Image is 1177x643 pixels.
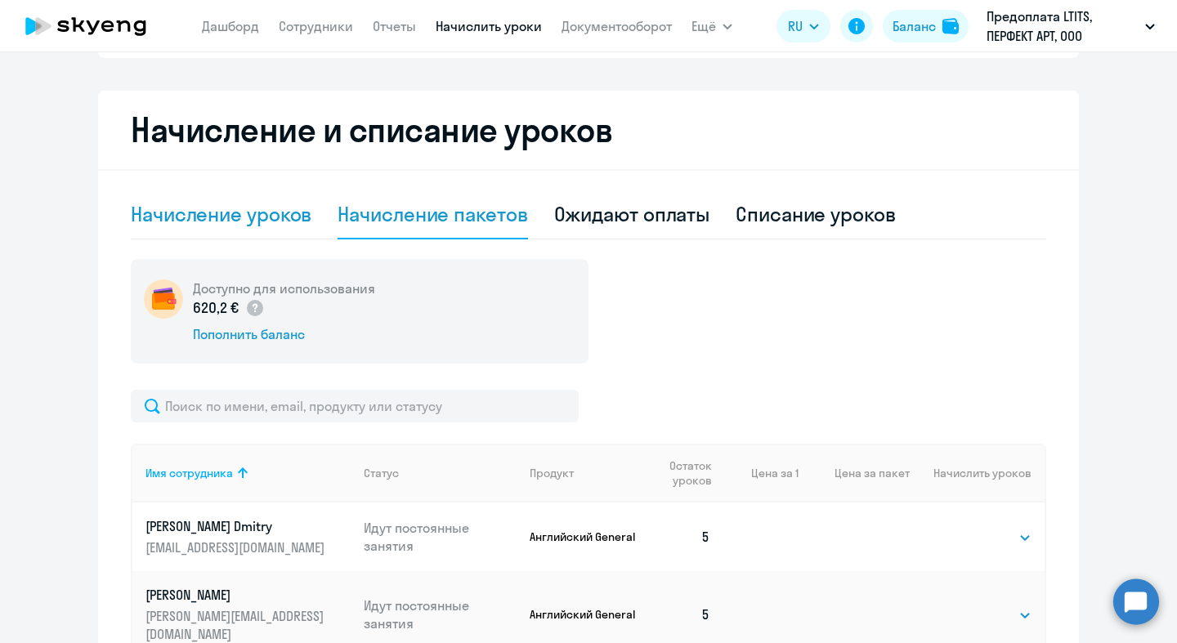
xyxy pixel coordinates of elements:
div: Остаток уроков [653,458,723,488]
p: [PERSON_NAME] [145,586,329,604]
div: Ожидают оплаты [554,201,710,227]
p: Идут постоянные занятия [364,596,517,632]
p: Английский General [530,607,640,622]
img: wallet-circle.png [144,279,183,319]
p: Английский General [530,529,640,544]
a: Документооборот [562,18,672,34]
p: [EMAIL_ADDRESS][DOMAIN_NAME] [145,538,329,556]
td: 5 [640,502,723,571]
div: Начисление пакетов [338,201,527,227]
a: [PERSON_NAME][PERSON_NAME][EMAIL_ADDRESS][DOMAIN_NAME] [145,586,351,643]
div: Имя сотрудника [145,466,233,480]
a: Отчеты [373,18,416,34]
div: Статус [364,466,517,480]
a: Дашборд [202,18,259,34]
div: Баланс [893,16,936,36]
div: Имя сотрудника [145,466,351,480]
p: [PERSON_NAME] Dmitry [145,517,329,535]
a: Сотрудники [279,18,353,34]
h5: Доступно для использования [193,279,375,297]
p: 620,2 € [193,297,265,319]
div: Начисление уроков [131,201,311,227]
h2: Начисление и списание уроков [131,110,1046,150]
p: [PERSON_NAME][EMAIL_ADDRESS][DOMAIN_NAME] [145,607,329,643]
div: Продукт [530,466,574,480]
input: Поиск по имени, email, продукту или статусу [131,390,579,422]
th: Начислить уроков [910,444,1045,502]
button: Балансbalance [883,10,969,42]
th: Цена за пакет [799,444,910,502]
button: Предоплата LTITS, ПЕРФЕКТ АРТ, ООО [978,7,1163,46]
span: Остаток уроков [653,458,711,488]
div: Продукт [530,466,640,480]
p: Предоплата LTITS, ПЕРФЕКТ АРТ, ООО [987,7,1139,46]
button: Ещё [691,10,732,42]
img: balance [942,18,959,34]
div: Статус [364,466,399,480]
a: [PERSON_NAME] Dmitry[EMAIL_ADDRESS][DOMAIN_NAME] [145,517,351,556]
div: Пополнить баланс [193,325,375,343]
th: Цена за 1 [723,444,799,502]
a: Начислить уроки [436,18,542,34]
p: Идут постоянные занятия [364,519,517,555]
span: RU [788,16,803,36]
button: RU [776,10,830,42]
span: Ещё [691,16,716,36]
div: Списание уроков [736,201,896,227]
